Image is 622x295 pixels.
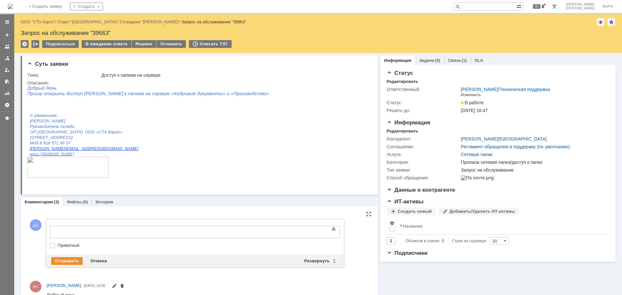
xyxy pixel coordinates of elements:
div: / [461,87,550,92]
div: Решить до: [387,108,460,113]
a: Настройки [2,100,12,110]
span: [PERSON_NAME] [47,283,81,288]
span: ИТ-активы [387,199,424,205]
div: Услуга: [387,152,460,157]
span: [PERSON_NAME][EMAIL_ADDRESS][DOMAIN_NAME] [3,61,111,65]
div: / [461,136,547,142]
a: [GEOGRAPHIC_DATA] [500,136,547,142]
span: С уважением, [3,17,30,22]
span: Подписчики [387,250,428,256]
span: Показать панель инструментов [330,225,338,233]
span: [PERSON_NAME] [566,6,595,10]
a: www. [DOMAIN_NAME] [3,55,47,60]
a: Заявки в моей ответственности [2,53,12,63]
span: Удалить [120,284,125,289]
span: ОП [GEOGRAPHIC_DATA] ООО «СТА Карго» [3,33,94,38]
a: Информация [384,58,411,63]
a: Создать заявку [2,30,12,40]
a: Мои заявки [2,65,12,75]
span: Редактировать [112,284,117,289]
div: Контрагент: [387,136,460,142]
strong: RE: Доступ к папкам на сервере [24,1,86,5]
span: Настройки [389,221,395,226]
strong: [PERSON_NAME] [24,6,59,10]
a: [PERSON_NAME] [461,136,498,142]
span: [PERSON_NAME] [3,33,38,38]
div: (0) [435,58,440,63]
img: logo [8,4,13,9]
div: Соглашение: [387,144,460,149]
a: [PERSON_NAME][EMAIL_ADDRESS][DOMAIN_NAME] [3,50,111,54]
span: [PERSON_NAME] [3,22,38,27]
a: Заявки на командах [2,41,12,52]
a: Отдел "[GEOGRAPHIC_DATA]" [57,19,118,24]
div: Доступ к папкам на сервере [101,73,368,78]
span: С уважением, [3,28,30,32]
div: Категория: [387,160,460,165]
span: Данные о контрагенте [387,187,455,193]
div: Работа с массовостью [31,40,39,48]
i: Строк на странице: [406,237,487,245]
div: / [57,19,120,24]
span: В работе [461,100,484,105]
a: Регламент обращения в поддержку (по умолчанию) [461,144,570,149]
div: 0 [442,237,444,245]
a: [PERSON_NAME] [461,87,498,92]
span: Суть заявки [27,61,68,67]
div: На всю страницу [366,211,371,217]
span: ко всем [75,6,89,10]
span: Только на чтение или и на запись тоже [14,19,96,25]
span: [DATE] 16:47 [461,108,488,113]
div: Описание: [27,80,369,85]
span: 2. [10,19,14,25]
a: Техническая поддержка [500,87,550,92]
div: Удалить [21,40,29,48]
div: Создать [70,3,103,10]
a: ООО "СТА Карго" [21,19,55,24]
img: По почте.png [461,175,494,180]
span: почтой [59,40,73,45]
div: Пропала сетевая папка/доступ к папке [461,160,606,165]
span: Руководитель склада [3,39,47,43]
div: (1) [462,58,467,63]
div: Запрос на обслуживание [461,167,606,173]
div: / [120,19,181,24]
span: www. [DOMAIN_NAME] [3,66,47,71]
div: Сделать домашней страницей [607,18,615,26]
span: Email отправителя: [PERSON_NAME][EMAIL_ADDRESS][DOMAIN_NAME] [6,114,137,119]
span: ОП [GEOGRAPHIC_DATA] ООО «СТА Карго» [3,44,95,49]
th: Название [397,218,604,234]
span: ДД [30,219,41,231]
span: [DATE] [84,284,95,288]
a: Перейти на домашнюю страницу [8,4,13,9]
strong: Loremi dolo. S amet consectetu adi. E seddoeius, Temporin Utlaboree Dolorema al enimadmi Veniam-q... [24,11,318,36]
span: [STREET_ADDRESS] [3,39,45,43]
a: Сетевые папки [461,152,493,157]
span: на запись тоже [83,11,111,16]
div: Название [403,224,423,229]
div: Ответственный: [387,87,460,92]
a: Связи [448,58,461,63]
span: Руководитель склада [3,28,47,33]
div: Тема: [27,73,100,78]
div: Добавить в избранное [597,18,605,26]
a: Мои согласования [2,76,12,87]
span: Информация [387,119,430,126]
div: Изменить [461,92,481,97]
div: (0) [83,199,88,204]
div: Запрос на обслуживание "39663" [21,30,616,36]
div: / [21,19,57,24]
a: История [96,199,113,204]
span: Моб.8 918 571 96 57 [3,44,43,49]
span: Моб.8 918 571 96 57 [3,55,43,60]
a: Сотрудник "[PERSON_NAME]" [120,19,179,24]
span: Объектов в списке: [406,239,440,243]
span: Статус [387,70,413,76]
a: Комментарии [25,199,53,204]
span: 80 [533,4,540,9]
span: Расширенный поиск [516,3,523,9]
div: Редактировать [387,129,418,134]
a: Файлы [67,199,82,204]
